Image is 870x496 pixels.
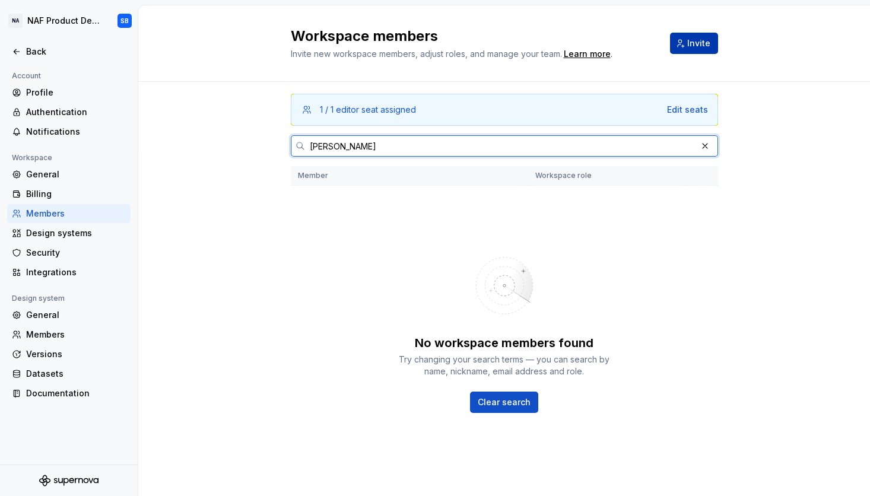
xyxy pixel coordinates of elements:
[26,247,126,259] div: Security
[7,325,131,344] a: Members
[26,168,126,180] div: General
[7,291,69,306] div: Design system
[7,122,131,141] a: Notifications
[7,151,57,165] div: Workspace
[26,227,126,239] div: Design systems
[26,309,126,321] div: General
[7,103,131,122] a: Authentication
[291,27,656,46] h2: Workspace members
[7,204,131,223] a: Members
[7,83,131,102] a: Profile
[528,166,687,186] th: Workspace role
[415,335,593,351] div: No workspace members found
[320,104,416,116] div: 1 / 1 editor seat assigned
[26,387,126,399] div: Documentation
[564,48,611,60] a: Learn more
[8,14,23,28] div: NA
[562,50,612,59] span: .
[26,266,126,278] div: Integrations
[7,306,131,325] a: General
[305,135,697,157] input: Search in members...
[398,354,611,377] div: Try changing your search terms — you can search by name, nickname, email address and role.
[470,392,538,413] button: Clear search
[26,368,126,380] div: Datasets
[291,49,562,59] span: Invite new workspace members, adjust roles, and manage your team.
[26,188,126,200] div: Billing
[26,348,126,360] div: Versions
[7,224,131,243] a: Design systems
[7,345,131,364] a: Versions
[670,33,718,54] button: Invite
[7,165,131,184] a: General
[7,69,46,83] div: Account
[7,364,131,383] a: Datasets
[687,37,710,49] span: Invite
[26,106,126,118] div: Authentication
[291,166,528,186] th: Member
[7,263,131,282] a: Integrations
[478,396,531,408] span: Clear search
[7,243,131,262] a: Security
[26,46,126,58] div: Back
[2,8,135,34] button: NANAF Product DesignSB
[26,87,126,98] div: Profile
[26,208,126,220] div: Members
[39,475,99,487] svg: Supernova Logo
[7,42,131,61] a: Back
[120,16,129,26] div: SB
[7,384,131,403] a: Documentation
[26,126,126,138] div: Notifications
[667,104,708,116] button: Edit seats
[26,329,126,341] div: Members
[27,15,103,27] div: NAF Product Design
[7,185,131,204] a: Billing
